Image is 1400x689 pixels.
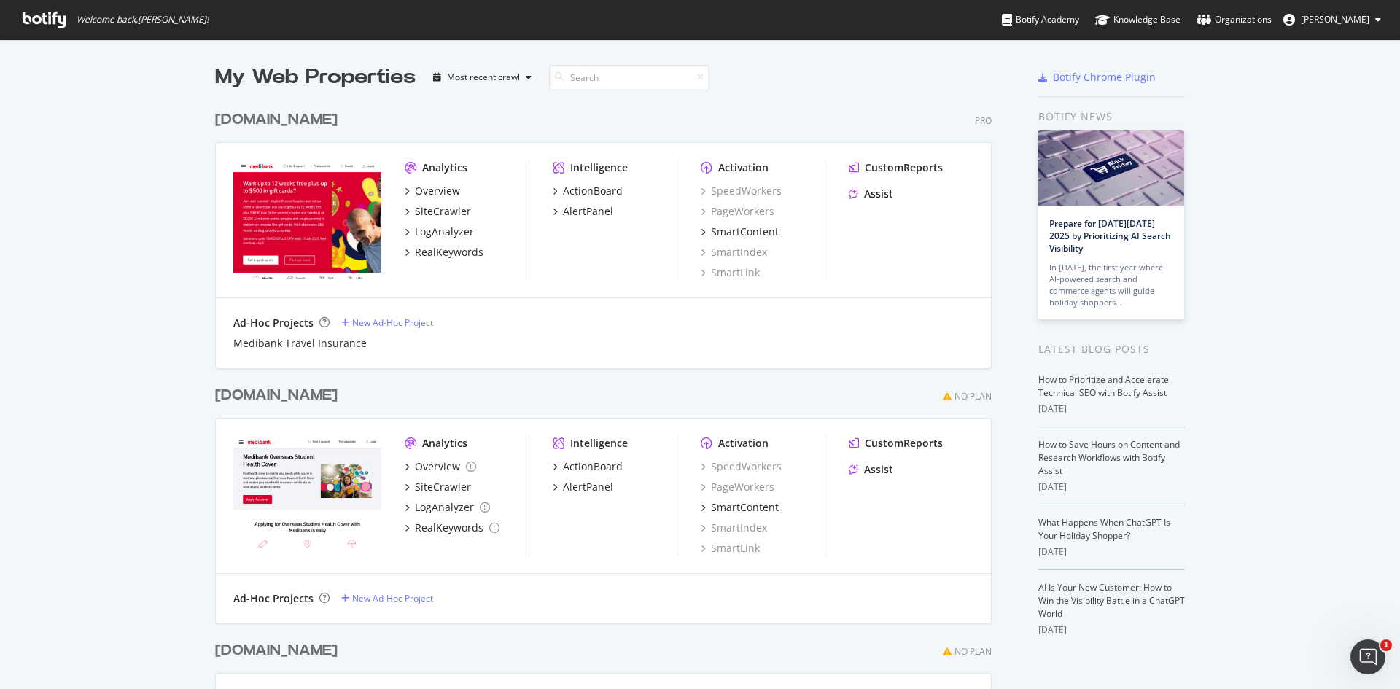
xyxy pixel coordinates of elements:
a: New Ad-Hoc Project [341,316,433,329]
a: SmartLink [701,541,760,556]
a: RealKeywords [405,521,499,535]
div: SiteCrawler [415,480,471,494]
div: Intelligence [570,160,628,175]
div: SiteCrawler [415,204,471,219]
img: Medibank.com.au [233,160,381,279]
div: [DOMAIN_NAME] [215,385,338,406]
a: [DOMAIN_NAME] [215,109,343,131]
div: Knowledge Base [1095,12,1181,27]
div: Activation [718,436,769,451]
div: Intelligence [570,436,628,451]
a: SiteCrawler [405,480,471,494]
div: Activation [718,160,769,175]
a: ActionBoard [553,459,623,474]
div: Ad-Hoc Projects [233,316,314,330]
div: My Web Properties [215,63,416,92]
div: [DATE] [1038,545,1185,558]
span: 1 [1380,639,1392,651]
button: Most recent crawl [427,66,537,89]
a: [DOMAIN_NAME] [215,640,343,661]
a: Assist [849,462,893,477]
a: Assist [849,187,893,201]
a: SmartIndex [701,521,767,535]
img: Prepare for Black Friday 2025 by Prioritizing AI Search Visibility [1038,130,1184,206]
div: Pro [975,114,992,127]
input: Search [549,65,709,90]
div: Organizations [1197,12,1272,27]
a: CustomReports [849,436,943,451]
div: CustomReports [865,160,943,175]
div: No Plan [954,390,992,402]
a: SmartLink [701,265,760,280]
div: [DATE] [1038,623,1185,637]
a: Prepare for [DATE][DATE] 2025 by Prioritizing AI Search Visibility [1049,217,1171,254]
a: What Happens When ChatGPT Is Your Holiday Shopper? [1038,516,1170,542]
a: LogAnalyzer [405,500,490,515]
span: Armaan Gandhok [1301,13,1369,26]
div: [DOMAIN_NAME] [215,109,338,131]
div: LogAnalyzer [415,225,474,239]
div: AlertPanel [563,480,613,494]
div: Analytics [422,436,467,451]
div: Analytics [422,160,467,175]
div: [DATE] [1038,402,1185,416]
div: CustomReports [865,436,943,451]
button: [PERSON_NAME] [1272,8,1393,31]
a: SpeedWorkers [701,459,782,474]
a: Medibank Travel Insurance [233,336,367,351]
iframe: Intercom live chat [1350,639,1385,674]
div: No Plan [954,645,992,658]
div: Assist [864,187,893,201]
a: How to Prioritize and Accelerate Technical SEO with Botify Assist [1038,373,1169,399]
a: Overview [405,184,460,198]
a: RealKeywords [405,245,483,260]
div: Botify news [1038,109,1185,125]
div: ActionBoard [563,184,623,198]
div: [DOMAIN_NAME] [215,640,338,661]
div: Ad-Hoc Projects [233,591,314,606]
a: How to Save Hours on Content and Research Workflows with Botify Assist [1038,438,1180,477]
a: AlertPanel [553,204,613,219]
div: ActionBoard [563,459,623,474]
a: AI Is Your New Customer: How to Win the Visibility Battle in a ChatGPT World [1038,581,1185,620]
a: [DOMAIN_NAME] [215,385,343,406]
a: SmartContent [701,225,779,239]
div: Assist [864,462,893,477]
a: SpeedWorkers [701,184,782,198]
div: In [DATE], the first year where AI-powered search and commerce agents will guide holiday shoppers… [1049,262,1173,308]
img: Medibankoshc.com.au [233,436,381,554]
a: SmartContent [701,500,779,515]
div: Most recent crawl [447,73,520,82]
div: SmartContent [711,225,779,239]
a: PageWorkers [701,480,774,494]
div: LogAnalyzer [415,500,474,515]
div: New Ad-Hoc Project [352,316,433,329]
a: CustomReports [849,160,943,175]
span: Welcome back, [PERSON_NAME] ! [77,14,209,26]
div: SmartContent [711,500,779,515]
div: AlertPanel [563,204,613,219]
a: SmartIndex [701,245,767,260]
a: New Ad-Hoc Project [341,592,433,604]
a: ActionBoard [553,184,623,198]
a: Overview [405,459,476,474]
a: PageWorkers [701,204,774,219]
div: Latest Blog Posts [1038,341,1185,357]
a: LogAnalyzer [405,225,474,239]
a: SiteCrawler [405,204,471,219]
div: New Ad-Hoc Project [352,592,433,604]
a: AlertPanel [553,480,613,494]
div: Overview [415,459,460,474]
a: Botify Chrome Plugin [1038,70,1156,85]
div: Overview [415,184,460,198]
div: Botify Chrome Plugin [1053,70,1156,85]
div: RealKeywords [415,245,483,260]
